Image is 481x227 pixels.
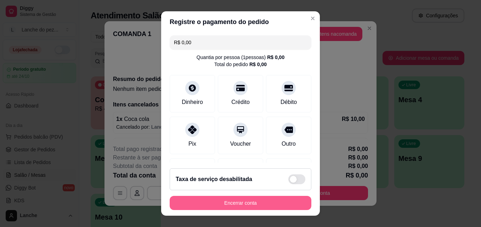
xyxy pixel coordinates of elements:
div: R$ 0,00 [267,54,284,61]
button: Encerrar conta [170,196,311,210]
div: Quantia por pessoa ( 1 pessoas) [197,54,284,61]
div: Dinheiro [182,98,203,106]
div: Total do pedido [214,61,267,68]
div: Pix [188,140,196,148]
div: Voucher [230,140,251,148]
div: R$ 0,00 [249,61,267,68]
input: Ex.: hambúrguer de cordeiro [174,35,307,50]
button: Close [307,13,318,24]
div: Débito [281,98,297,106]
div: Crédito [231,98,250,106]
h2: Taxa de serviço desabilitada [176,175,252,184]
div: Outro [282,140,296,148]
header: Registre o pagamento do pedido [161,11,320,33]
